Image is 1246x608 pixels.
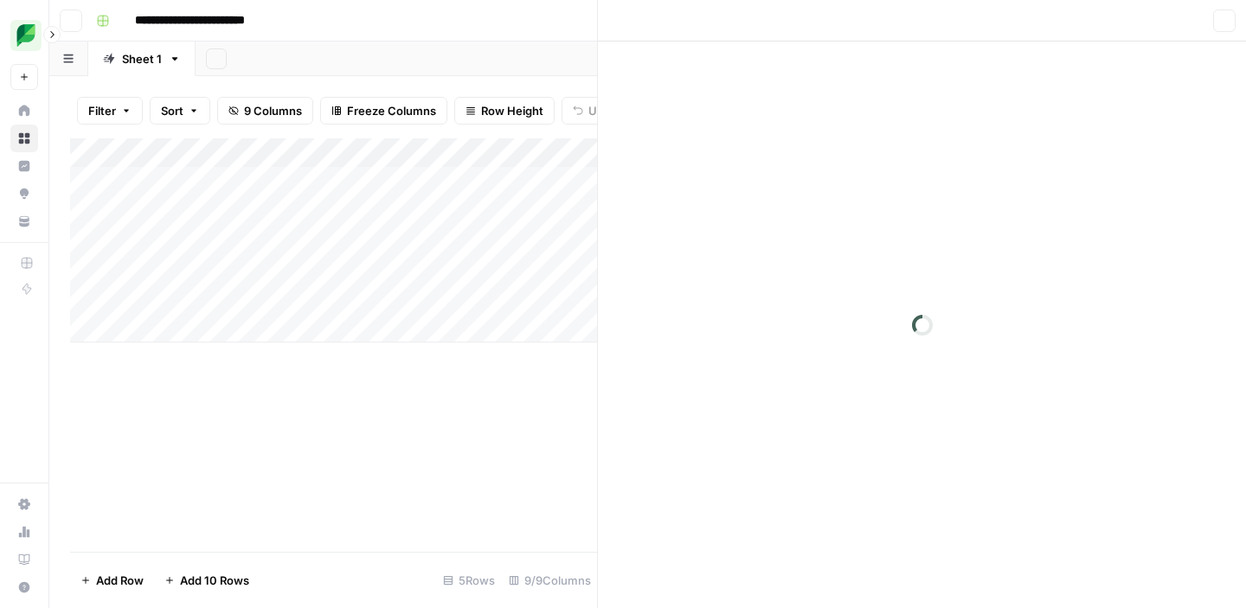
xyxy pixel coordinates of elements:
[88,102,116,119] span: Filter
[154,566,260,594] button: Add 10 Rows
[10,573,38,601] button: Help + Support
[10,152,38,180] a: Insights
[10,490,38,518] a: Settings
[70,566,154,594] button: Add Row
[10,14,38,57] button: Workspace: SproutSocial
[77,97,143,125] button: Filter
[562,97,629,125] button: Undo
[10,208,38,235] a: Your Data
[150,97,210,125] button: Sort
[180,572,249,589] span: Add 10 Rows
[481,102,543,119] span: Row Height
[10,97,38,125] a: Home
[96,572,144,589] span: Add Row
[10,20,42,51] img: SproutSocial Logo
[122,50,162,67] div: Sheet 1
[161,102,183,119] span: Sort
[244,102,302,119] span: 9 Columns
[588,102,618,119] span: Undo
[502,566,598,594] div: 9/9 Columns
[320,97,447,125] button: Freeze Columns
[10,518,38,546] a: Usage
[436,566,502,594] div: 5 Rows
[88,42,196,76] a: Sheet 1
[10,546,38,573] a: Learning Hub
[217,97,313,125] button: 9 Columns
[10,125,38,152] a: Browse
[347,102,436,119] span: Freeze Columns
[454,97,555,125] button: Row Height
[10,180,38,208] a: Opportunities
